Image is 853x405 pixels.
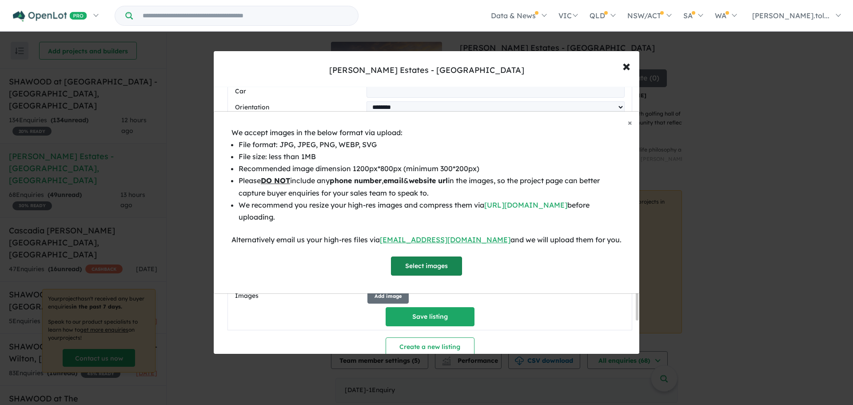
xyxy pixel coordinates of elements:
button: Select images [391,257,462,276]
div: Alternatively email us your high-res files via and we will upload them for you. [231,234,622,246]
li: We recommend you resize your high-res images and compress them via before uploading. [239,199,622,223]
a: [URL][DOMAIN_NAME] [484,200,567,209]
span: × [628,117,632,128]
span: [PERSON_NAME].tol... [752,11,829,20]
input: Try estate name, suburb, builder or developer [135,6,356,25]
img: Openlot PRO Logo White [13,11,87,22]
li: File size: less than 1MB [239,151,622,163]
div: We accept images in the below format via upload: [231,127,622,139]
li: Please include any , & in the images, so the project page can better capture buyer enquiries for ... [239,175,622,199]
b: email [383,176,403,185]
b: website url [409,176,448,185]
b: phone number [330,176,382,185]
a: [EMAIL_ADDRESS][DOMAIN_NAME] [380,235,510,244]
u: DO NOT [261,176,290,185]
li: File format: JPG, JPEG, PNG, WEBP, SVG [239,139,622,151]
li: Recommended image dimension 1200px*800px (minimum 300*200px) [239,163,622,175]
